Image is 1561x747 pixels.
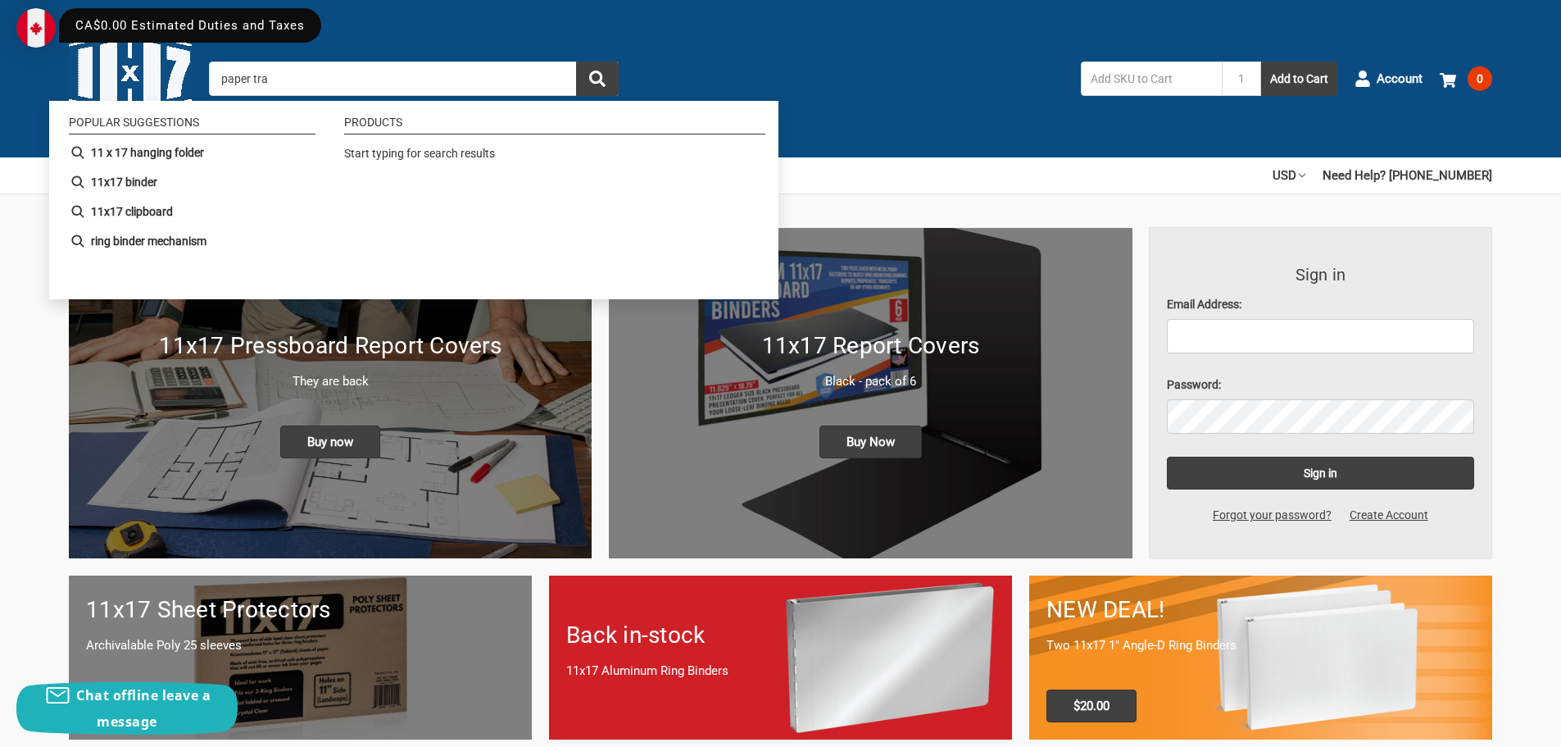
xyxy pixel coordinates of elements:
a: 0 [1440,57,1492,100]
a: Create Account [1341,507,1437,524]
h3: Sign in [1167,262,1475,287]
a: 11x17 sheet protectors 11x17 Sheet Protectors Archivalable Poly 25 sleeves Buy Now [69,576,532,739]
div: Instant Search Results [49,101,778,299]
h1: 11x17 Sheet Protectors [86,593,515,627]
li: 11x17 binder [62,167,322,197]
li: 11x17 clipboard [62,197,322,226]
span: Buy now [280,426,380,458]
h1: NEW DEAL! [1046,593,1475,627]
a: USD [1273,157,1305,194]
li: Popular suggestions [69,116,315,134]
a: Account [1355,57,1423,100]
p: Two 11x17 1" Angle-D Ring Binders [1046,636,1475,655]
span: Account [1377,70,1423,89]
p: They are back [86,372,574,391]
li: ring binder mechanism [62,226,322,256]
span: $20.00 [1046,690,1137,722]
a: Forgot your password? [1204,507,1341,524]
a: 11x17 Report Covers 11x17 Report Covers Black - pack of 6 Buy Now [609,228,1132,558]
h1: Back in-stock [566,618,995,653]
span: Chat offline leave a message [76,686,211,731]
button: Add to Cart [1261,61,1337,96]
label: Password: [1167,376,1475,394]
b: 11x17 clipboard [91,203,173,221]
b: 11 x 17 hanging folder [91,144,204,162]
p: Black - pack of 6 [626,372,1114,391]
img: 11x17.com [69,17,192,140]
label: Email Address: [1167,296,1475,313]
a: Need Help? [PHONE_NUMBER] [1323,157,1492,194]
li: Products [344,116,765,134]
img: duty and tax information for Canada [16,8,56,48]
button: Chat offline leave a message [16,682,238,735]
a: New 11x17 Pressboard Binders 11x17 Pressboard Report Covers They are back Buy now [69,228,592,558]
img: 11x17 Report Covers [609,228,1132,558]
h1: 11x17 Report Covers [626,329,1114,363]
span: 0 [1468,66,1492,91]
p: Archivalable Poly 25 sleeves [86,636,515,655]
div: CA$0.00 Estimated Duties and Taxes [59,8,321,43]
p: 11x17 Aluminum Ring Binders [566,662,995,681]
h1: 11x17 Pressboard Report Covers [86,329,574,363]
a: Back in-stock 11x17 Aluminum Ring Binders [549,576,1012,739]
span: Buy Now [819,426,922,458]
b: 11x17 binder [91,174,157,191]
a: 11x17 Binder 2-pack only $20.00 NEW DEAL! Two 11x17 1" Angle-D Ring Binders $20.00 [1029,576,1492,739]
div: Start typing for search results [344,145,758,171]
input: Search by keyword, brand or SKU [209,61,619,96]
input: Add SKU to Cart [1081,61,1222,96]
li: 11 x 17 hanging folder [62,138,322,167]
b: ring binder mechanism [91,233,206,250]
input: Sign in [1167,457,1475,490]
